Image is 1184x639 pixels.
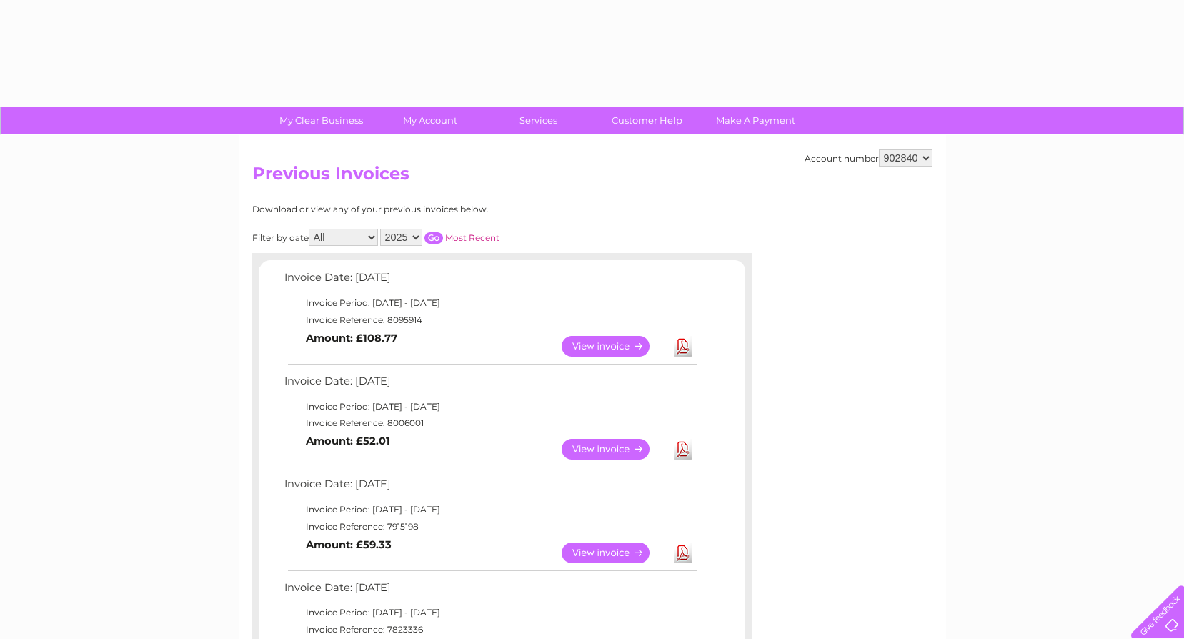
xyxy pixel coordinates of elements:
[281,501,699,518] td: Invoice Period: [DATE] - [DATE]
[674,336,692,357] a: Download
[445,232,499,243] a: Most Recent
[252,229,627,246] div: Filter by date
[562,336,667,357] a: View
[262,107,380,134] a: My Clear Business
[371,107,489,134] a: My Account
[252,204,627,214] div: Download or view any of your previous invoices below.
[674,543,692,563] a: Download
[281,268,699,294] td: Invoice Date: [DATE]
[281,415,699,432] td: Invoice Reference: 8006001
[281,578,699,605] td: Invoice Date: [DATE]
[281,475,699,501] td: Invoice Date: [DATE]
[281,621,699,638] td: Invoice Reference: 7823336
[281,604,699,621] td: Invoice Period: [DATE] - [DATE]
[674,439,692,460] a: Download
[281,294,699,312] td: Invoice Period: [DATE] - [DATE]
[588,107,706,134] a: Customer Help
[281,398,699,415] td: Invoice Period: [DATE] - [DATE]
[805,149,932,167] div: Account number
[306,435,390,447] b: Amount: £52.01
[479,107,597,134] a: Services
[252,164,932,191] h2: Previous Invoices
[281,312,699,329] td: Invoice Reference: 8095914
[281,518,699,535] td: Invoice Reference: 7915198
[281,372,699,398] td: Invoice Date: [DATE]
[697,107,815,134] a: Make A Payment
[306,332,397,345] b: Amount: £108.77
[306,538,392,551] b: Amount: £59.33
[562,543,667,563] a: View
[562,439,667,460] a: View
